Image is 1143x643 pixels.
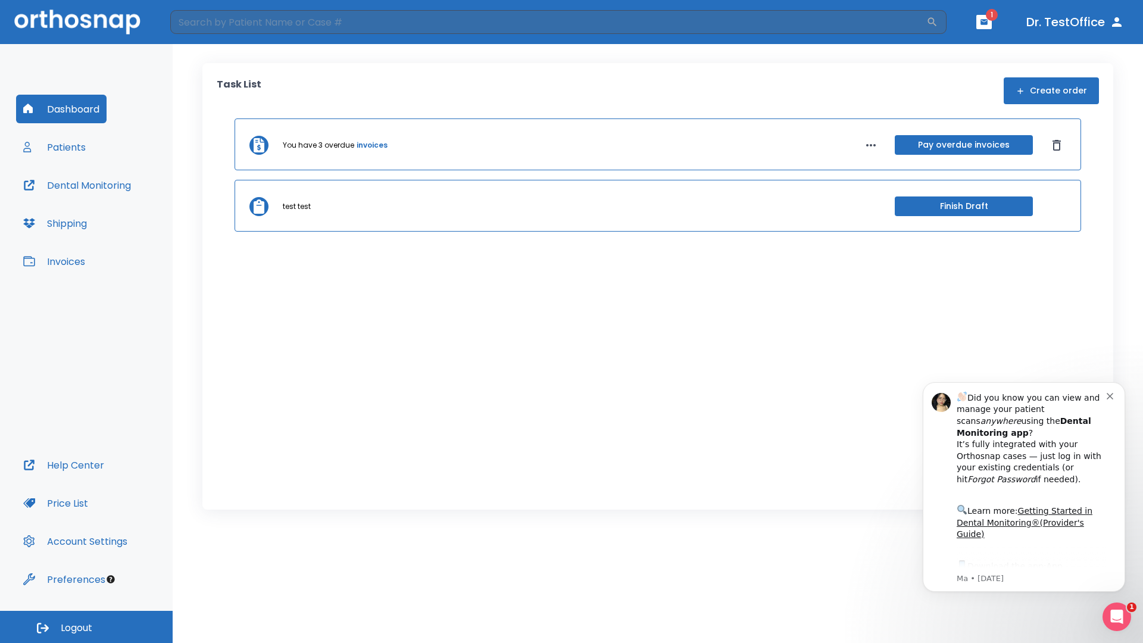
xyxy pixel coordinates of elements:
[170,10,926,34] input: Search by Patient Name or Case #
[1022,11,1129,33] button: Dr. TestOffice
[905,367,1143,637] iframe: Intercom notifications message
[217,77,261,104] p: Task List
[283,201,311,212] p: test test
[1103,603,1131,631] iframe: Intercom live chat
[16,565,113,594] button: Preferences
[105,574,116,585] div: Tooltip anchor
[16,451,111,479] button: Help Center
[1004,77,1099,104] button: Create order
[16,247,92,276] button: Invoices
[986,9,998,21] span: 1
[16,95,107,123] button: Dashboard
[16,489,95,517] button: Price List
[16,133,93,161] button: Patients
[357,140,388,151] a: invoices
[16,527,135,555] button: Account Settings
[283,140,354,151] p: You have 3 overdue
[1047,136,1066,155] button: Dismiss
[14,10,140,34] img: Orthosnap
[895,196,1033,216] button: Finish Draft
[16,209,94,238] button: Shipping
[16,171,138,199] button: Dental Monitoring
[1127,603,1136,612] span: 1
[61,622,92,635] span: Logout
[895,135,1033,155] button: Pay overdue invoices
